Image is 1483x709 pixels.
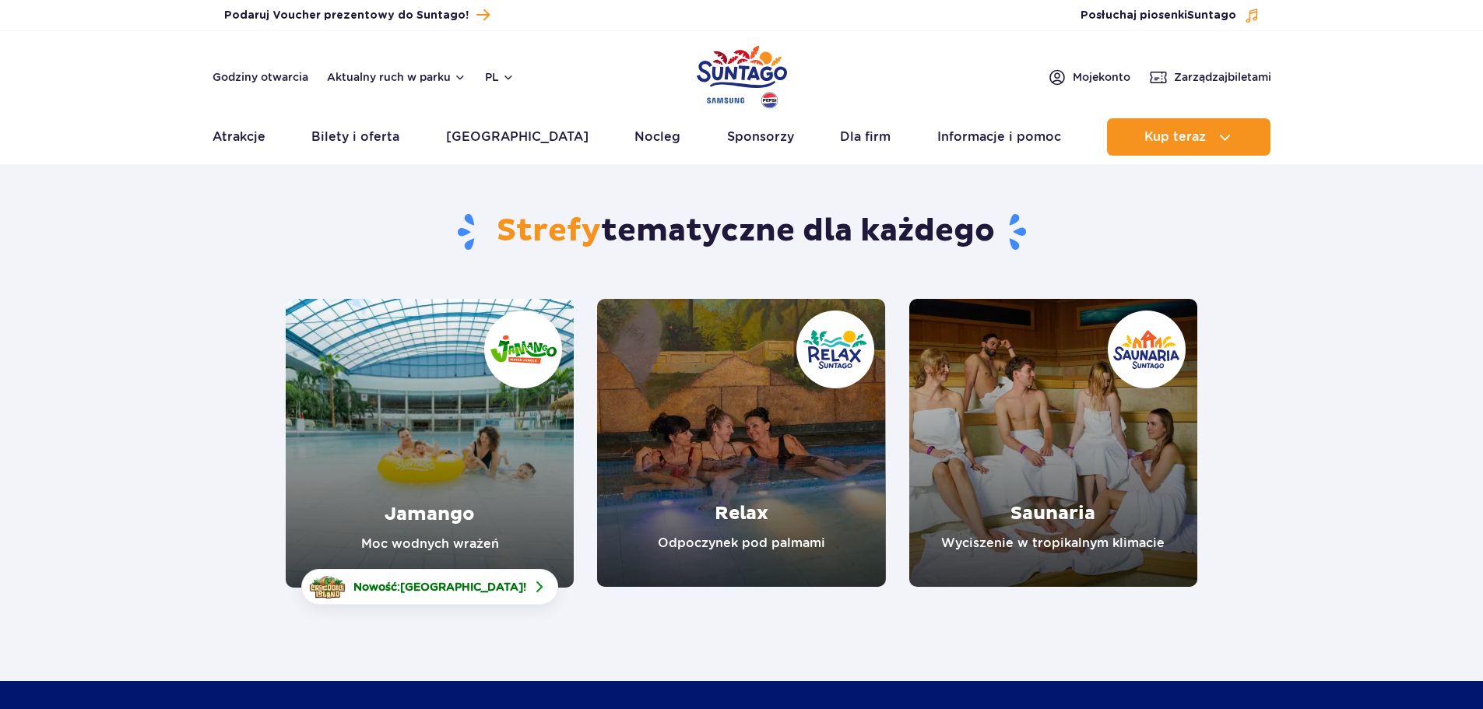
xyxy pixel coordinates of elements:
span: [GEOGRAPHIC_DATA] [400,581,523,593]
a: Godziny otwarcia [213,69,308,85]
a: Park of Poland [697,39,787,111]
a: Nowość:[GEOGRAPHIC_DATA]! [301,569,558,605]
a: Saunaria [909,299,1197,587]
span: Moje konto [1073,69,1130,85]
a: Atrakcje [213,118,265,156]
span: Kup teraz [1144,130,1206,144]
span: Strefy [497,212,601,251]
a: [GEOGRAPHIC_DATA] [446,118,589,156]
a: Bilety i oferta [311,118,399,156]
span: Suntago [1187,10,1236,21]
span: Podaruj Voucher prezentowy do Suntago! [224,8,469,23]
span: Zarządzaj biletami [1174,69,1271,85]
a: Sponsorzy [727,118,794,156]
button: Kup teraz [1107,118,1270,156]
span: Nowość: ! [353,579,526,595]
span: Posłuchaj piosenki [1081,8,1236,23]
a: Mojekonto [1048,68,1130,86]
h1: tematyczne dla każdego [286,212,1197,252]
button: pl [485,69,515,85]
a: Informacje i pomoc [937,118,1061,156]
a: Nocleg [634,118,680,156]
a: Relax [597,299,885,587]
a: Dla firm [840,118,891,156]
button: Aktualny ruch w parku [327,71,466,83]
a: Jamango [286,299,574,588]
button: Posłuchaj piosenkiSuntago [1081,8,1260,23]
a: Podaruj Voucher prezentowy do Suntago! [224,5,490,26]
a: Zarządzajbiletami [1149,68,1271,86]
